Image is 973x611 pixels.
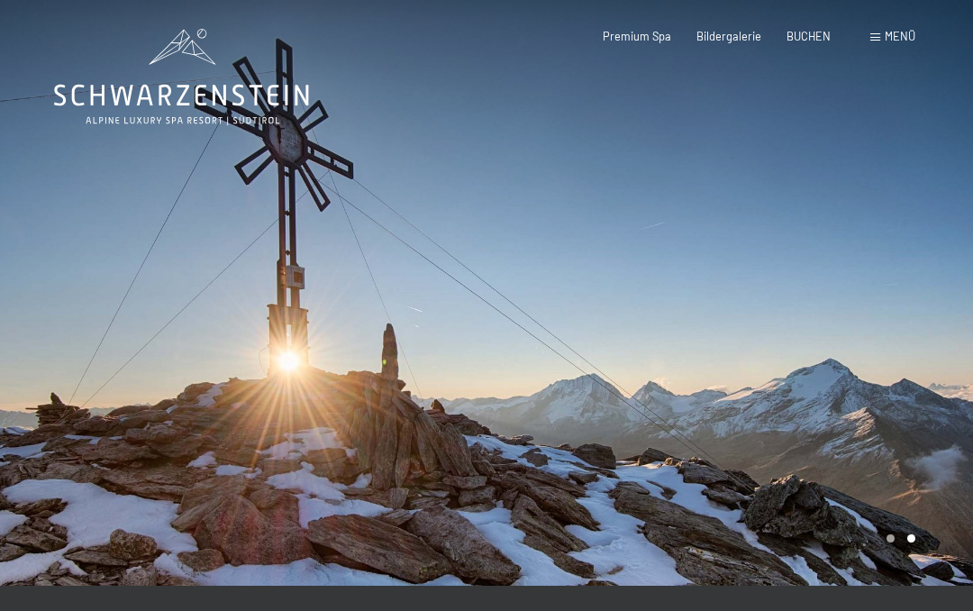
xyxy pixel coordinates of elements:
[696,29,761,43] a: Bildergalerie
[880,534,915,543] div: Carousel Pagination
[787,29,831,43] a: BUCHEN
[907,534,915,543] div: Carousel Page 2 (Current Slide)
[887,534,895,543] div: Carousel Page 1
[885,29,915,43] span: Menü
[603,29,671,43] a: Premium Spa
